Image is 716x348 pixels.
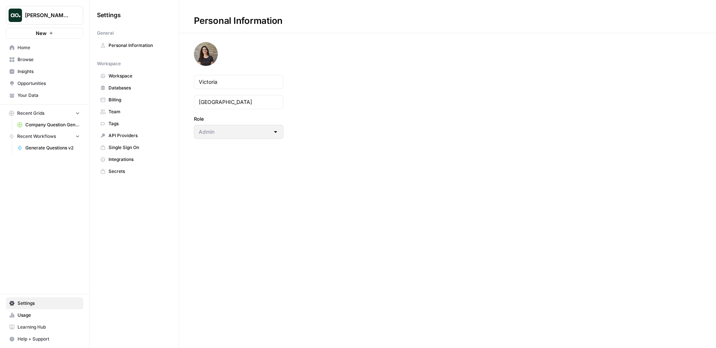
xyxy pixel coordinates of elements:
[18,44,80,51] span: Home
[97,142,171,154] a: Single Sign On
[18,56,80,63] span: Browse
[97,94,171,106] a: Billing
[6,297,83,309] a: Settings
[6,6,83,25] button: Workspace: Dillon Test
[6,89,83,101] a: Your Data
[97,130,171,142] a: API Providers
[194,42,218,66] img: avatar
[25,121,80,128] span: Company Question Generation
[18,300,80,307] span: Settings
[18,92,80,99] span: Your Data
[109,73,168,79] span: Workspace
[6,42,83,54] a: Home
[25,12,70,19] span: [PERSON_NAME] Test
[97,106,171,118] a: Team
[109,42,168,49] span: Personal Information
[18,312,80,319] span: Usage
[17,133,56,140] span: Recent Workflows
[109,144,168,151] span: Single Sign On
[97,118,171,130] a: Tags
[6,321,83,333] a: Learning Hub
[6,66,83,77] a: Insights
[6,333,83,345] button: Help + Support
[109,108,168,115] span: Team
[18,68,80,75] span: Insights
[109,168,168,175] span: Secrets
[25,145,80,151] span: Generate Questions v2
[6,28,83,39] button: New
[18,336,80,342] span: Help + Support
[109,85,168,91] span: Databases
[6,77,83,89] a: Opportunities
[97,70,171,82] a: Workspace
[6,54,83,66] a: Browse
[194,115,283,123] label: Role
[97,82,171,94] a: Databases
[6,309,83,321] a: Usage
[14,119,83,131] a: Company Question Generation
[97,154,171,165] a: Integrations
[6,108,83,119] button: Recent Grids
[18,324,80,330] span: Learning Hub
[97,39,171,51] a: Personal Information
[97,10,121,19] span: Settings
[14,142,83,154] a: Generate Questions v2
[109,132,168,139] span: API Providers
[97,165,171,177] a: Secrets
[36,29,47,37] span: New
[18,80,80,87] span: Opportunities
[109,156,168,163] span: Integrations
[97,60,121,67] span: Workspace
[109,97,168,103] span: Billing
[6,131,83,142] button: Recent Workflows
[17,110,44,117] span: Recent Grids
[179,15,298,27] div: Personal Information
[97,30,114,37] span: General
[9,9,22,22] img: Dillon Test Logo
[109,120,168,127] span: Tags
